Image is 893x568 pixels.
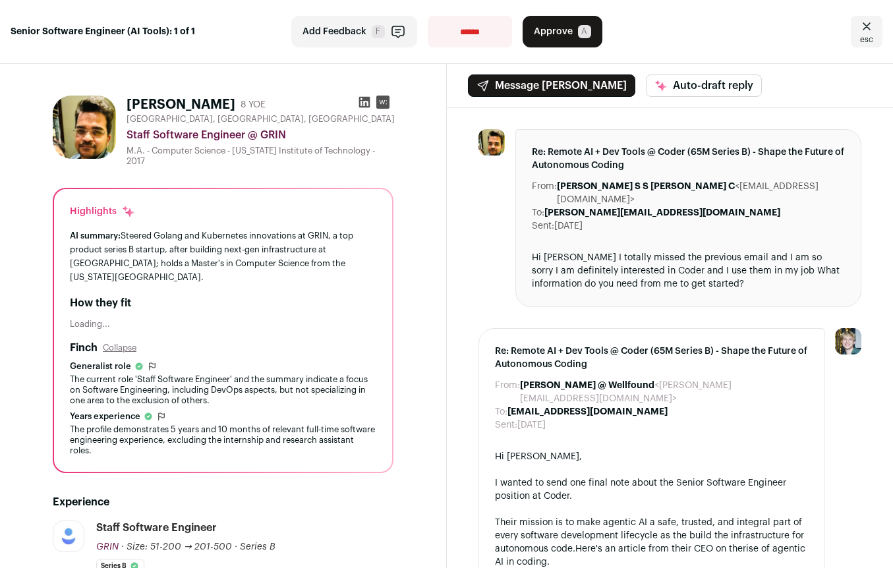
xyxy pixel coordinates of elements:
[495,405,507,418] dt: To:
[372,25,385,38] span: F
[96,542,119,552] span: GRIN
[523,16,602,47] button: Approve A
[53,494,393,510] h2: Experience
[53,521,84,552] img: df4bcd9ce8df1718ef5a8d43f68f9263c1de6f11e5eb0fa3342bf5f5215cbf2e.jpg
[507,407,668,416] b: [EMAIL_ADDRESS][DOMAIN_NAME]
[70,361,131,372] span: Generalist role
[291,16,417,47] button: Add Feedback F
[544,208,780,217] b: [PERSON_NAME][EMAIL_ADDRESS][DOMAIN_NAME]
[554,219,583,233] dd: [DATE]
[70,295,376,311] h2: How they fit
[532,206,544,219] dt: To:
[103,343,136,353] button: Collapse
[241,98,266,111] div: 8 YOE
[70,424,376,456] div: The profile demonstrates 5 years and 10 months of relevant full-time software engineering experie...
[860,34,873,45] span: esc
[70,229,376,285] div: Steered Golang and Kubernetes innovations at GRIN, a top product series B startup, after building...
[851,16,882,47] a: Close
[532,180,557,206] dt: From:
[302,25,366,38] span: Add Feedback
[532,219,554,233] dt: Sent:
[478,129,505,156] img: 431f4c1d3bcad6ba30f403130954fb15acd0ca6463d78bec415fb0375d8185b2.jpg
[127,114,395,125] span: [GEOGRAPHIC_DATA], [GEOGRAPHIC_DATA], [GEOGRAPHIC_DATA]
[520,381,654,390] b: [PERSON_NAME] @ Wellfound
[468,74,635,97] button: Message [PERSON_NAME]
[70,374,376,406] div: The current role 'Staff Software Engineer' and the summary indicate a focus on Software Engineeri...
[127,96,235,114] h1: [PERSON_NAME]
[70,411,140,422] span: Years experience
[495,345,809,371] span: Re: Remote AI + Dev Tools @ Coder (65M Series B) - Shape the Future of Autonomous Coding
[235,540,237,554] span: ·
[520,379,809,405] dd: <[PERSON_NAME][EMAIL_ADDRESS][DOMAIN_NAME]>
[70,319,376,329] div: Loading...
[532,251,846,291] div: Hi [PERSON_NAME] I totally missed the previous email and I am so sorry I am definitely interested...
[532,146,846,172] span: Re: Remote AI + Dev Tools @ Coder (65M Series B) - Shape the Future of Autonomous Coding
[578,25,591,38] span: A
[557,182,735,191] b: [PERSON_NAME] S S [PERSON_NAME] C
[70,340,98,356] h2: Finch
[575,544,743,554] span: Here's an article from their CEO on the
[70,231,121,240] span: AI summary:
[835,328,861,355] img: 6494470-medium_jpg
[96,521,217,535] div: Staff Software Engineer
[495,450,809,463] div: Hi [PERSON_NAME],
[70,205,135,218] div: Highlights
[495,379,520,405] dt: From:
[240,542,275,552] span: Series B
[121,542,232,552] span: · Size: 51-200 → 201-500
[127,127,395,143] div: Staff Software Engineer @ GRIN
[517,418,546,432] dd: [DATE]
[557,180,846,206] dd: <[EMAIL_ADDRESS][DOMAIN_NAME]>
[646,74,762,97] button: Auto-draft reply
[53,96,116,159] img: 431f4c1d3bcad6ba30f403130954fb15acd0ca6463d78bec415fb0375d8185b2.jpg
[495,418,517,432] dt: Sent:
[11,25,195,38] strong: Senior Software Engineer (AI Tools): 1 of 1
[534,25,573,38] span: Approve
[547,557,550,567] span: .
[495,476,809,503] div: I wanted to send one final note about the Senior Software Engineer position at Coder.
[127,146,395,167] div: M.A. - Computer Science - [US_STATE] Institute of Technology - 2017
